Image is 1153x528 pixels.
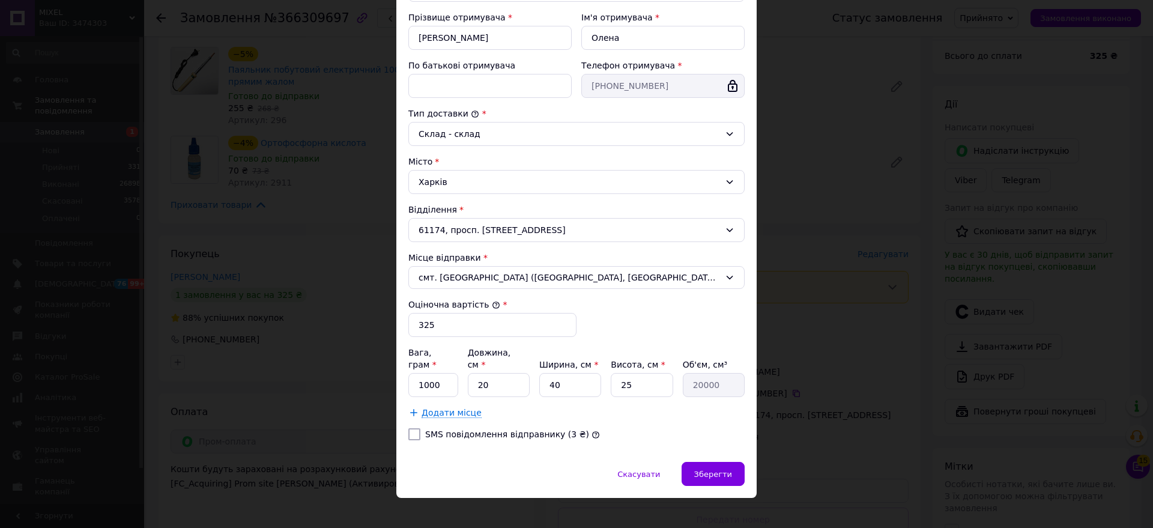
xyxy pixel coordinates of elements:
label: Оціночна вартість [408,300,500,309]
div: Харків [408,170,745,194]
div: Об'єм, см³ [683,359,745,371]
div: Місце відправки [408,252,745,264]
label: Висота, см [611,360,665,369]
label: Ім'я отримувача [581,13,653,22]
div: Склад - склад [419,127,720,141]
label: Довжина, см [468,348,511,369]
div: 61174, просп. [STREET_ADDRESS] [408,218,745,242]
input: +380 [581,74,745,98]
div: Місто [408,156,745,168]
label: По батькові отримувача [408,61,515,70]
span: Зберегти [694,470,732,479]
label: Вага, грам [408,348,437,369]
label: SMS повідомлення відправнику (3 ₴) [425,429,589,439]
div: Відділення [408,204,745,216]
label: Ширина, см [539,360,598,369]
span: Додати місце [422,408,482,418]
span: Скасувати [617,470,660,479]
div: Тип доставки [408,108,745,120]
label: Прізвище отримувача [408,13,506,22]
span: смт. [GEOGRAPHIC_DATA] ([GEOGRAPHIC_DATA], [GEOGRAPHIC_DATA].); 62416, вул. [STREET_ADDRESS] [419,272,720,284]
label: Телефон отримувача [581,61,675,70]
